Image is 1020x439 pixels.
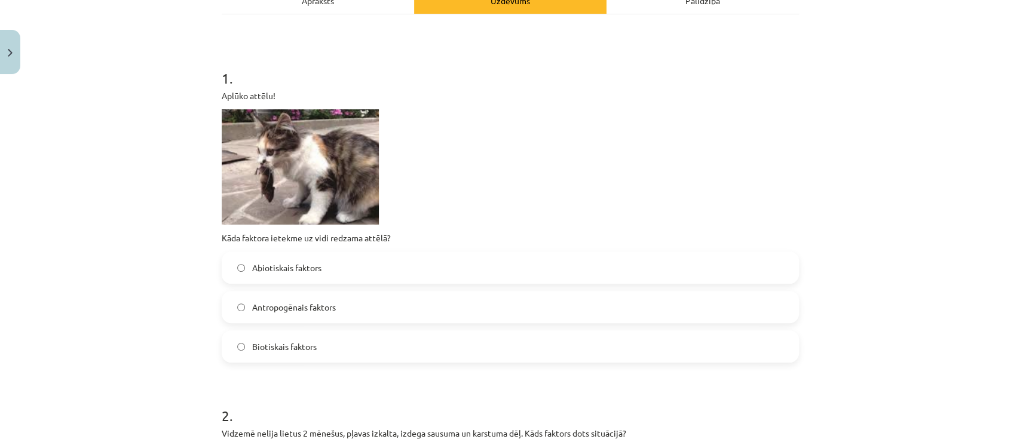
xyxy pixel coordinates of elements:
[237,343,245,351] input: Biotiskais faktors
[252,262,321,274] span: Abiotiskais faktors
[8,49,13,57] img: icon-close-lesson-0947bae3869378f0d4975bcd49f059093ad1ed9edebbc8119c70593378902aed.svg
[222,232,799,244] p: Kāda faktora ietekme uz vidi redzama attēlā?
[237,264,245,272] input: Abiotiskais faktors
[252,340,317,353] span: Biotiskais faktors
[222,109,379,225] img: AD_4nXdI-hJZPJTBx--LFTghgoIS9FGb4GRs9phv64JGYdnd9D6nWJTtfbnnfvnE6JRP6MgInlCX-CI4tkzFv-g2lJXJ_hr3H...
[237,303,245,311] input: Antropogēnais faktors
[222,386,799,423] h1: 2 .
[222,90,799,102] p: Aplūko attēlu!
[252,301,336,314] span: Antropogēnais faktors
[222,49,799,86] h1: 1 .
